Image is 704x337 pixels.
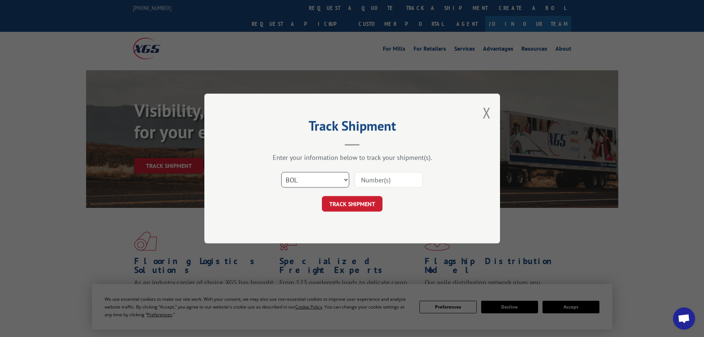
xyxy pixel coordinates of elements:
h2: Track Shipment [241,121,463,135]
div: Open chat [673,307,695,330]
button: Close modal [483,103,491,122]
input: Number(s) [355,172,423,188]
div: Enter your information below to track your shipment(s). [241,153,463,162]
button: TRACK SHIPMENT [322,196,382,212]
